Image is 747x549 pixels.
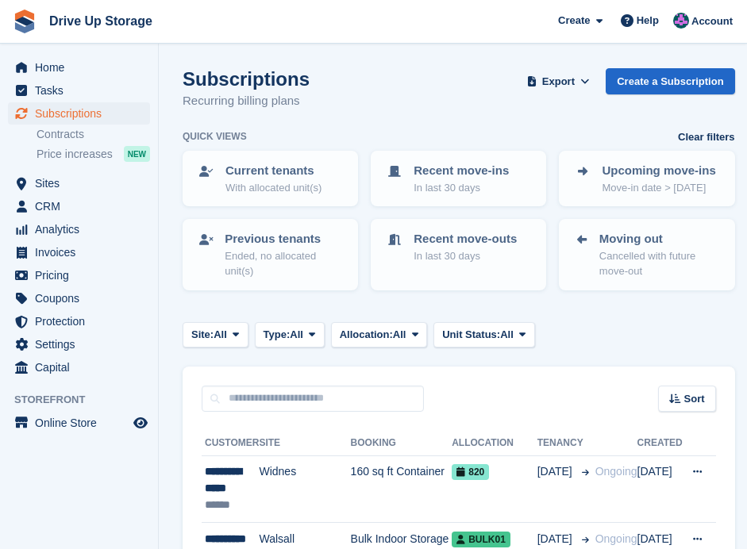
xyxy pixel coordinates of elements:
p: Recent move-ins [414,162,509,180]
a: Clear filters [678,129,735,145]
a: menu [8,287,150,309]
button: Unit Status: All [433,322,534,348]
span: Pricing [35,264,130,286]
a: menu [8,333,150,355]
span: [DATE] [537,531,576,547]
th: Tenancy [537,431,589,456]
button: Allocation: All [331,322,428,348]
a: menu [8,412,150,434]
th: Created [637,431,683,456]
th: Booking [351,431,452,456]
span: [DATE] [537,463,576,480]
p: Move-in date > [DATE] [602,180,715,196]
a: Previous tenants Ended, no allocated unit(s) [184,221,356,289]
span: Allocation: [340,327,393,343]
span: Invoices [35,241,130,263]
p: Upcoming move-ins [602,162,715,180]
button: Site: All [183,322,248,348]
a: menu [8,195,150,217]
a: Recent move-outs In last 30 days [372,221,545,273]
h1: Subscriptions [183,68,310,90]
h6: Quick views [183,129,247,144]
a: Recent move-ins In last 30 days [372,152,545,205]
span: Home [35,56,130,79]
img: stora-icon-8386f47178a22dfd0bd8f6a31ec36ba5ce8667c1dd55bd0f319d3a0aa187defe.svg [13,10,37,33]
p: Ended, no allocated unit(s) [225,248,344,279]
button: Export [524,68,594,94]
a: menu [8,172,150,194]
a: menu [8,241,150,263]
span: All [290,327,303,343]
a: menu [8,56,150,79]
img: Andy [673,13,689,29]
span: CRM [35,195,130,217]
th: Allocation [452,431,537,456]
span: Protection [35,310,130,332]
span: Price increases [37,147,113,162]
a: Drive Up Storage [43,8,159,34]
a: menu [8,79,150,102]
span: All [214,327,227,343]
p: Previous tenants [225,230,344,248]
a: Moving out Cancelled with future move-out [560,221,733,289]
span: Ongoing [595,465,637,478]
a: menu [8,218,150,240]
p: With allocated unit(s) [225,180,322,196]
span: Coupons [35,287,130,309]
p: Moving out [599,230,721,248]
span: Sites [35,172,130,194]
a: Preview store [131,413,150,432]
button: Type: All [255,322,325,348]
a: Price increases NEW [37,145,150,163]
span: Online Store [35,412,130,434]
a: menu [8,310,150,332]
span: Tasks [35,79,130,102]
a: menu [8,264,150,286]
span: Export [542,74,575,90]
span: Type: [264,327,291,343]
a: Upcoming move-ins Move-in date > [DATE] [560,152,733,205]
td: Widnes [259,455,350,523]
a: Create a Subscription [606,68,734,94]
p: Recent move-outs [414,230,517,248]
span: Help [637,13,659,29]
a: Current tenants With allocated unit(s) [184,152,356,205]
span: Analytics [35,218,130,240]
span: Capital [35,356,130,378]
span: Bulk01 [452,532,510,547]
p: Current tenants [225,162,322,180]
span: All [393,327,406,343]
span: All [500,327,514,343]
th: Customer [202,431,259,456]
th: Site [259,431,350,456]
span: Unit Status: [442,327,500,343]
td: [DATE] [637,455,683,523]
p: Recurring billing plans [183,92,310,110]
a: menu [8,356,150,378]
div: NEW [124,146,150,162]
span: Settings [35,333,130,355]
span: Account [691,13,733,29]
span: Sort [684,391,705,407]
span: Site: [191,327,214,343]
p: In last 30 days [414,180,509,196]
a: menu [8,102,150,125]
span: Ongoing [595,532,637,545]
p: In last 30 days [414,248,517,264]
p: Cancelled with future move-out [599,248,721,279]
span: 820 [452,464,489,480]
span: Create [558,13,590,29]
span: Subscriptions [35,102,130,125]
td: 160 sq ft Container [351,455,452,523]
a: Contracts [37,127,150,142]
span: Storefront [14,392,158,408]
